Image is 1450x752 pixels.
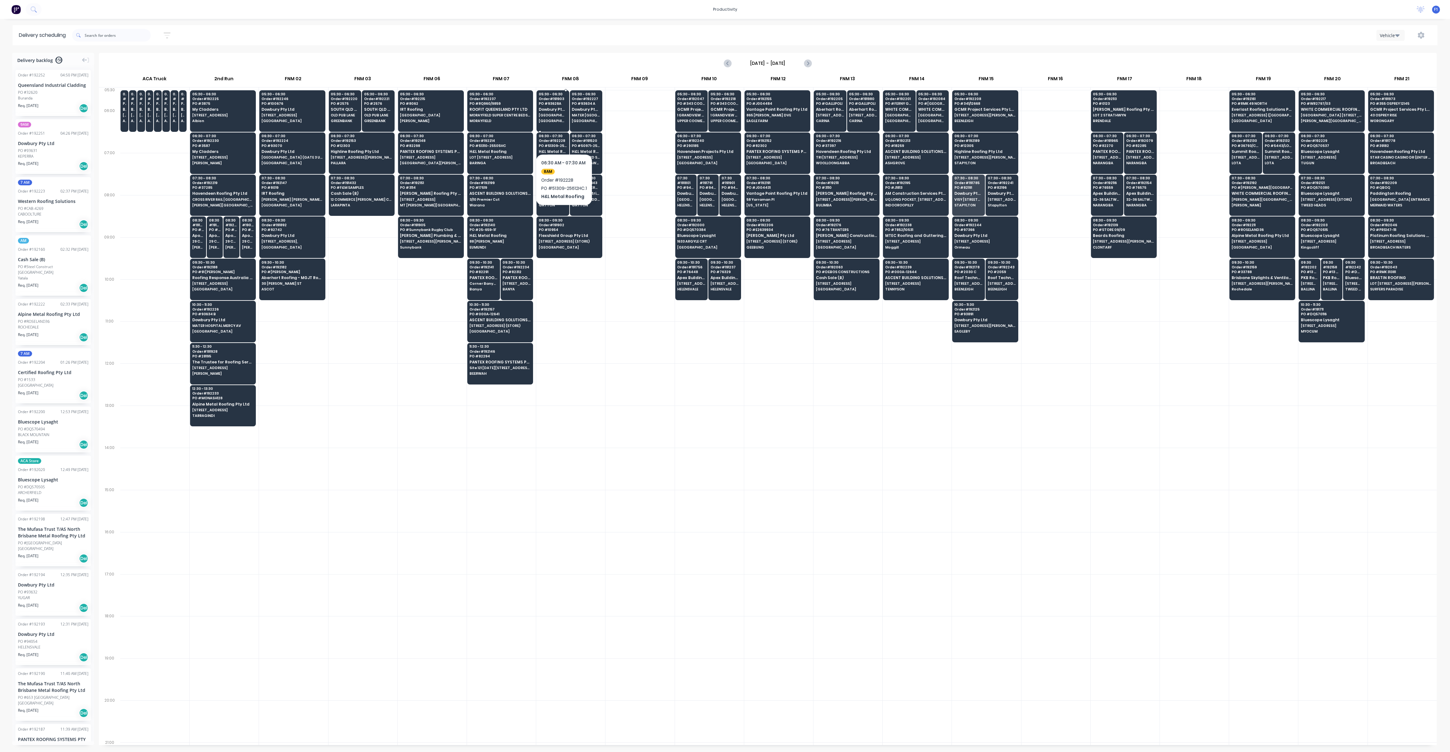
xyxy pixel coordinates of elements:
[192,97,253,101] span: Order # 192225
[1093,92,1154,96] span: 05:30 - 06:30
[181,92,184,96] span: 05:30
[364,107,392,111] span: SOUTH QLD ROOFING PTY LTD
[711,97,739,101] span: Order # 192218
[539,113,567,117] span: [GEOGRAPHIC_DATA],
[192,139,253,143] span: Order # 192230
[148,107,151,111] span: Bluescope Lysaght
[148,113,151,117] span: [STREET_ADDRESS][PERSON_NAME] (STORE)
[849,92,877,96] span: 05:30 - 06:30
[1232,107,1293,111] span: Everlast Roofing Solutions Pty Ltd
[1093,97,1154,101] span: Order # 192113
[1126,149,1155,154] span: PANTEX ROOFING SYSTEMS PTY LTD
[261,102,323,105] span: PO # 100676
[192,155,253,159] span: [STREET_ADDRESS]
[1370,107,1431,111] span: GCMR Project Services Pty Ltd
[849,102,877,105] span: PO # GALLIPOLI
[711,113,739,117] span: 1 GRANDVIEW DRV
[18,103,38,109] span: Req. [DATE]
[192,102,253,105] span: PO # 3875
[261,134,323,138] span: 06:30 - 07:30
[400,119,461,123] span: [PERSON_NAME]
[181,107,184,111] span: Bluescope Lysaght
[954,139,1015,143] span: Order # 192189
[1093,144,1121,148] span: PO # 82270
[1232,92,1293,96] span: 05:30 - 06:30
[131,92,134,96] span: 05:30
[816,107,844,111] span: Aberhart Roofing - MGJT Roofing Pty Ltd
[954,155,1015,159] span: [STREET_ADDRESS][PERSON_NAME]
[1232,102,1293,105] span: PO # RMK 49 NORTH
[746,149,807,154] span: PANTEX ROOFING SYSTEMS PTY LTD
[469,155,531,159] span: LOT [STREET_ADDRESS]
[1021,73,1090,87] div: FNM 16
[123,107,126,111] span: Bluescope Lysaght
[1380,32,1398,39] div: Vehicle
[1265,155,1293,159] span: [STREET_ADDRESS]
[677,102,705,105] span: PO # 343 COOMERA 12151
[1370,119,1431,123] span: WORONGARY
[148,119,151,123] span: ARCHERFIELD
[572,119,600,123] span: [GEOGRAPHIC_DATA]
[261,144,323,148] span: PO # 93070
[1301,92,1362,96] span: 05:30 - 06:30
[885,113,913,117] span: [GEOGRAPHIC_DATA] [STREET_ADDRESS][PERSON_NAME] (GATE 3 - UHF 33)
[1265,139,1293,143] span: Order # 192132
[18,148,37,154] div: PO #93631
[331,102,359,105] span: PO # 2575
[192,92,253,96] span: 05:30 - 06:30
[539,97,567,101] span: Order # 191903
[261,155,323,159] span: [GEOGRAPHIC_DATA] (GATE 3 UHF 12) [GEOGRAPHIC_DATA]
[539,92,567,96] span: 05:30 - 06:30
[954,149,1015,154] span: Highline Roofing Pty Ltd
[677,97,705,101] span: Order # 192047
[192,107,253,111] span: My Cladders
[816,102,844,105] span: PO # GALLIPOLI
[400,107,461,111] span: IRT Roofing
[18,90,37,95] div: PO #32620
[156,119,160,123] span: ARCHERFIELD
[816,119,844,123] span: CARINA
[79,104,88,113] div: Del
[674,73,743,87] div: FNM 10
[954,92,1015,96] span: 05:30 - 06:30
[539,155,567,159] span: FACTORY ROAD (SWIMMING POOL)
[918,113,947,117] span: [GEOGRAPHIC_DATA] [STREET_ADDRESS][PERSON_NAME] (GATE 3 - UHF 33)
[261,149,323,154] span: Dowbury Pty Ltd
[885,149,946,154] span: ASCENT BUILDING SOLUTIONS PTY LTD
[60,131,88,136] div: 04:26 PM [DATE]
[156,92,160,96] span: 05:30
[1301,97,1362,101] span: Order # 192217
[1229,73,1298,87] div: FNM 19
[746,155,807,159] span: [STREET_ADDRESS]
[400,92,461,96] span: 05:30 - 06:30
[954,144,1015,148] span: PO # 12305
[816,144,877,148] span: PO # 37397
[677,119,705,123] span: UPPER COOMERA
[1265,134,1293,138] span: 06:30 - 07:30
[469,134,531,138] span: 06:30 - 07:30
[954,113,1015,117] span: [STREET_ADDRESS][PERSON_NAME] (WOOLWORTHS LOADING BAY)
[364,113,392,117] span: OLD PUB LANE
[1301,134,1362,138] span: 06:30 - 07:30
[1160,73,1228,87] div: FNM 18
[885,119,913,123] span: [GEOGRAPHIC_DATA]
[173,92,176,96] span: 05:30
[1370,102,1431,105] span: PO # 355 OSPREY 12145
[1232,113,1293,117] span: [STREET_ADDRESS] ([GEOGRAPHIC_DATA])
[885,144,946,148] span: PO # 18259
[139,102,143,105] span: PO # DQ570387
[131,119,134,123] span: ARCHERFIELD
[816,149,877,154] span: Havendeen Roofing Pty Ltd
[1370,134,1431,138] span: 06:30 - 07:30
[711,92,739,96] span: 05:30 - 06:30
[954,119,1015,123] span: BEENLEIGH
[1370,113,1431,117] span: 43 OSPREY RISE
[173,102,176,105] span: PO # DQ570484
[181,102,184,105] span: PO # dq570204
[1376,30,1405,41] button: Vehicle
[1093,139,1121,143] span: Order # 191965
[192,113,253,117] span: [STREET_ADDRESS]
[148,92,151,96] span: 05:30
[1232,119,1293,123] span: [GEOGRAPHIC_DATA]
[1301,119,1362,123] span: [PERSON_NAME][GEOGRAPHIC_DATA]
